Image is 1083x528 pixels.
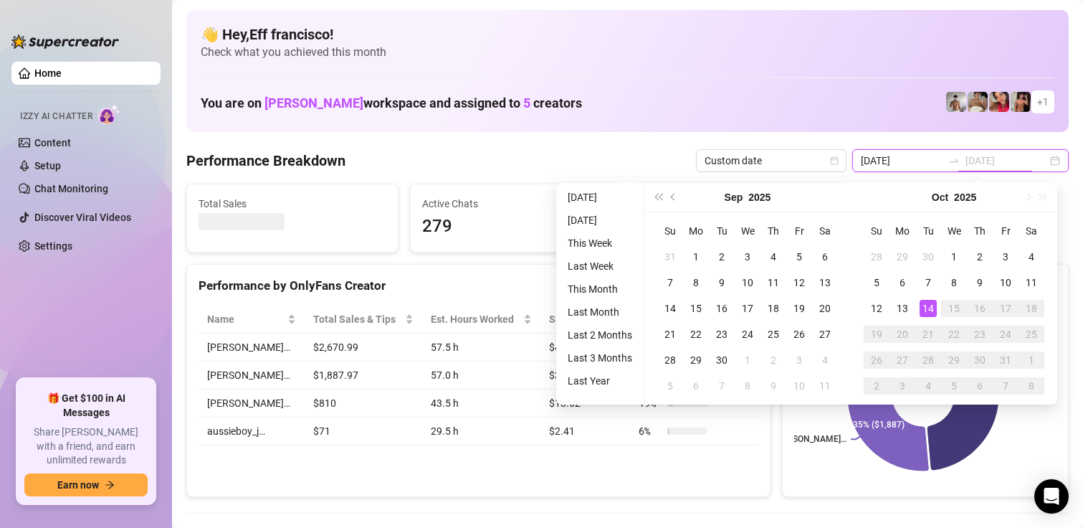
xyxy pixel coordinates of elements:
div: 4 [1023,248,1040,265]
div: 29 [687,352,705,369]
div: 22 [687,326,705,343]
td: 2025-10-21 [915,321,941,347]
td: 2025-10-27 [889,347,915,373]
div: 3 [894,377,911,395]
div: 24 [739,326,756,343]
div: 1 [1023,352,1040,369]
div: Est. Hours Worked [431,311,520,327]
div: 13 [894,300,911,317]
span: Name [207,311,285,327]
div: Performance by OnlyFans Creator [199,276,758,296]
td: 2025-10-22 [941,321,967,347]
li: Last 2 Months [562,326,638,344]
td: 2025-10-16 [967,296,993,321]
th: Th [967,218,993,244]
td: 2025-10-03 [993,244,1018,270]
div: 12 [791,274,808,291]
div: 14 [662,300,679,317]
span: Total Sales & Tips [313,311,402,327]
td: 2025-10-25 [1018,321,1044,347]
div: 5 [868,274,885,291]
li: This Week [562,235,638,252]
div: 9 [713,274,730,291]
div: 29 [894,248,911,265]
td: 2025-09-16 [709,296,735,321]
td: 29.5 h [422,418,540,445]
td: 2025-09-29 [889,244,915,270]
img: AI Chatter [98,104,120,125]
div: 27 [816,326,834,343]
td: 2025-09-12 [786,270,812,296]
td: $18.62 [540,390,630,418]
div: 7 [713,377,730,395]
div: 31 [662,248,679,265]
td: 2025-09-28 [864,244,889,270]
th: Sa [1018,218,1044,244]
div: 19 [791,300,808,317]
div: 6 [687,377,705,395]
text: [PERSON_NAME]… [775,434,846,444]
div: 4 [816,352,834,369]
td: 2025-09-24 [735,321,760,347]
span: Check what you achieved this month [201,44,1054,60]
td: 2025-10-08 [735,373,760,399]
td: 2025-10-10 [993,270,1018,296]
td: 2025-09-27 [812,321,838,347]
td: 2025-10-01 [941,244,967,270]
a: Content [34,137,71,148]
div: 30 [920,248,937,265]
td: 2025-09-11 [760,270,786,296]
td: 2025-10-20 [889,321,915,347]
img: Vanessa [989,92,1009,112]
td: 2025-10-06 [683,373,709,399]
span: Sales / Hour [549,311,610,327]
td: 2025-10-04 [1018,244,1044,270]
td: 2025-10-11 [1018,270,1044,296]
td: 2025-09-29 [683,347,709,373]
td: 2025-09-18 [760,296,786,321]
div: 30 [971,352,988,369]
td: 2025-10-02 [967,244,993,270]
div: 17 [997,300,1014,317]
td: 2025-10-17 [993,296,1018,321]
td: 2025-09-17 [735,296,760,321]
td: 43.5 h [422,390,540,418]
div: 3 [791,352,808,369]
td: 2025-09-10 [735,270,760,296]
li: [DATE] [562,212,638,229]
td: 2025-10-11 [812,373,838,399]
div: 22 [945,326,963,343]
button: Earn nowarrow-right [24,473,148,496]
li: Last Month [562,303,638,321]
div: Open Intercom Messenger [1034,479,1069,514]
div: 7 [662,274,679,291]
button: Choose a year [954,183,976,212]
td: 2025-10-09 [967,270,993,296]
div: 1 [739,352,756,369]
div: 14 [920,300,937,317]
td: 2025-11-07 [993,373,1018,399]
div: 28 [868,248,885,265]
div: 20 [816,300,834,317]
a: Settings [34,240,72,252]
div: 1 [687,248,705,265]
td: $1,887.97 [305,362,422,390]
td: aussieboy_j… [199,418,305,445]
span: [PERSON_NAME] [264,95,363,110]
div: 28 [662,352,679,369]
div: 7 [997,377,1014,395]
td: 2025-09-09 [709,270,735,296]
div: 18 [765,300,782,317]
td: 2025-09-02 [709,244,735,270]
button: Choose a year [748,183,770,212]
div: 9 [765,377,782,395]
span: 5 [523,95,530,110]
img: Zach [1011,92,1031,112]
th: Fr [993,218,1018,244]
th: We [941,218,967,244]
div: 16 [971,300,988,317]
div: 6 [894,274,911,291]
div: 28 [920,352,937,369]
td: 2025-10-07 [915,270,941,296]
span: + 1 [1037,94,1049,110]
